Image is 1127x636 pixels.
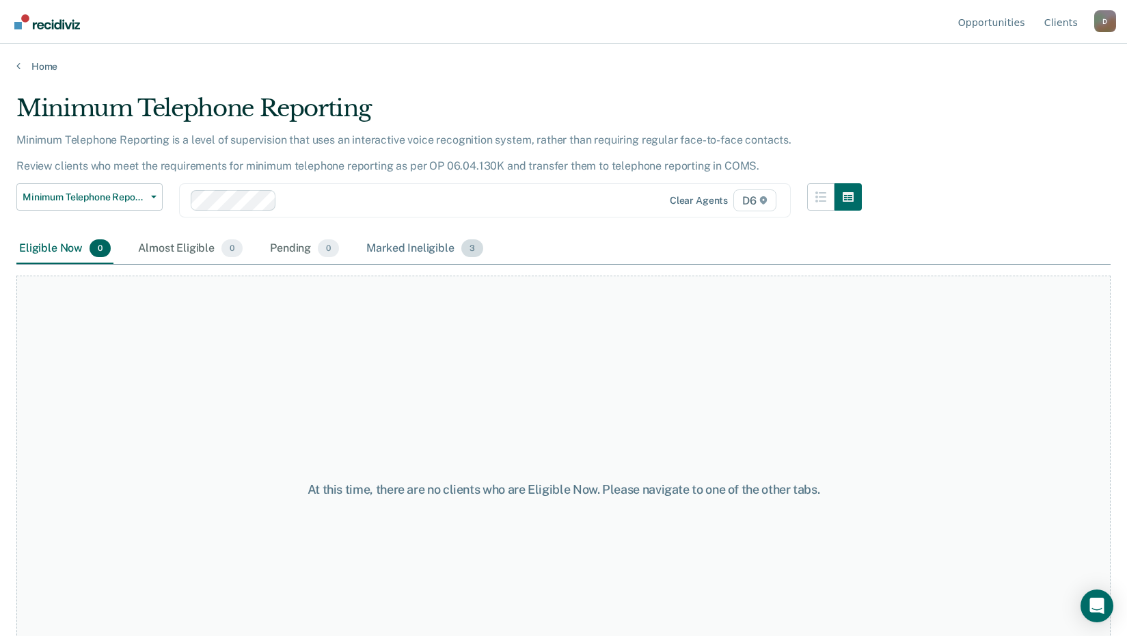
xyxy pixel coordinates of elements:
a: Home [16,60,1111,72]
div: D [1094,10,1116,32]
div: Clear agents [670,195,728,207]
div: Eligible Now0 [16,234,113,264]
span: D6 [733,189,776,211]
p: Minimum Telephone Reporting is a level of supervision that uses an interactive voice recognition ... [16,133,791,172]
span: Minimum Telephone Reporting [23,191,146,203]
span: 0 [318,239,339,257]
div: Pending0 [267,234,342,264]
span: 3 [461,239,483,257]
span: 0 [221,239,243,257]
button: Minimum Telephone Reporting [16,183,163,211]
img: Recidiviz [14,14,80,29]
div: Open Intercom Messenger [1081,589,1113,622]
div: Minimum Telephone Reporting [16,94,862,133]
div: Almost Eligible0 [135,234,245,264]
button: Profile dropdown button [1094,10,1116,32]
div: At this time, there are no clients who are Eligible Now. Please navigate to one of the other tabs. [290,482,837,497]
div: Marked Ineligible3 [364,234,486,264]
span: 0 [90,239,111,257]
